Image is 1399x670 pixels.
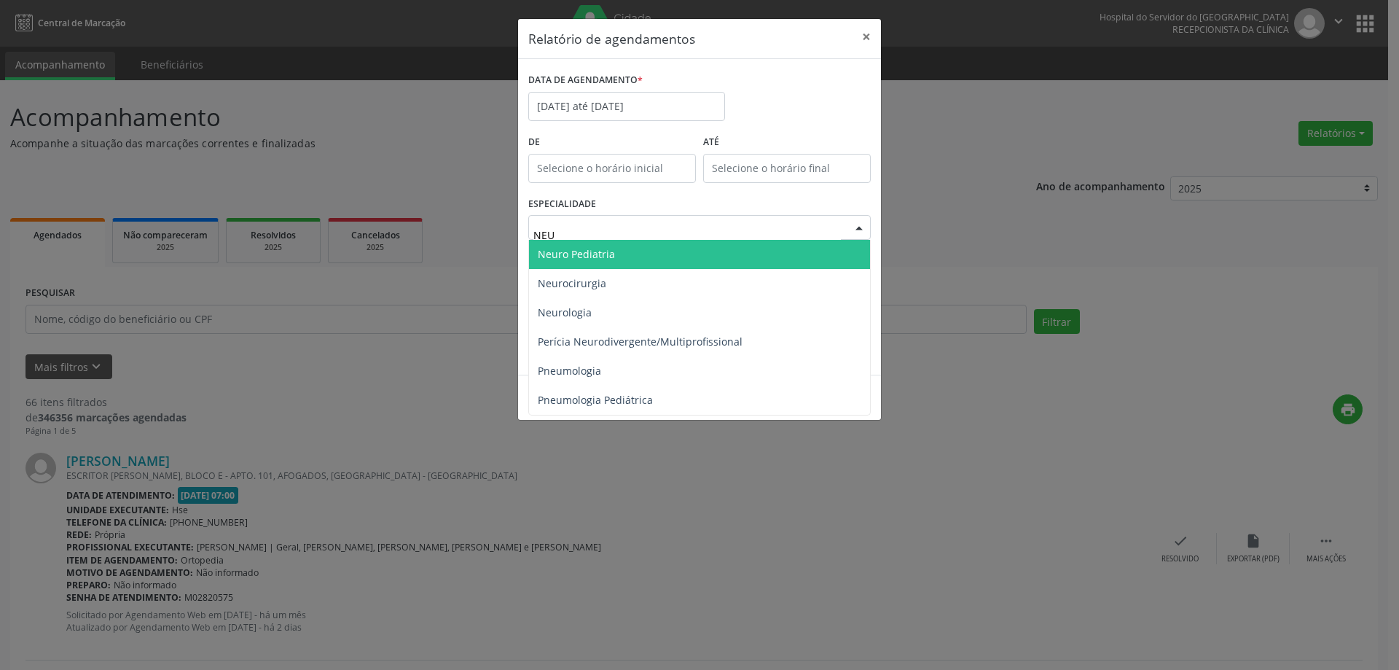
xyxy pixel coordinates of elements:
label: ESPECIALIDADE [528,193,596,216]
span: Neurocirurgia [538,276,606,290]
span: Perícia Neurodivergente/Multiprofissional [538,335,742,348]
span: Pneumologia [538,364,601,378]
input: Selecione uma data ou intervalo [528,92,725,121]
span: Neurologia [538,305,592,319]
span: Neuro Pediatria [538,247,615,261]
input: Seleciona uma especialidade [533,220,841,249]
label: De [528,131,696,154]
label: DATA DE AGENDAMENTO [528,69,643,92]
span: Pneumologia Pediátrica [538,393,653,407]
button: Close [852,19,881,55]
label: ATÉ [703,131,871,154]
input: Selecione o horário final [703,154,871,183]
input: Selecione o horário inicial [528,154,696,183]
h5: Relatório de agendamentos [528,29,695,48]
